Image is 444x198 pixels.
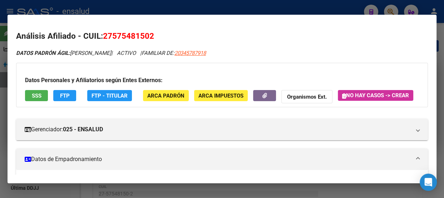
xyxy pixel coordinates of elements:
[174,50,206,56] span: 20345787918
[53,90,76,101] button: FTP
[92,93,128,99] span: FTP - Titular
[198,93,243,99] span: ARCA Impuestos
[281,90,332,103] button: Organismos Ext.
[87,90,132,101] button: FTP - Titular
[287,94,327,100] strong: Organismos Ext.
[194,90,248,101] button: ARCA Impuestos
[25,90,48,101] button: SSS
[16,30,428,42] h2: Análisis Afiliado - CUIL:
[143,90,189,101] button: ARCA Padrón
[25,76,419,85] h3: Datos Personales y Afiliatorios según Entes Externos:
[63,125,103,134] strong: 025 - ENSALUD
[32,93,41,99] span: SSS
[16,50,111,56] span: [PERSON_NAME]
[142,50,206,56] span: FAMILIAR DE:
[16,148,428,170] mat-expansion-panel-header: Datos de Empadronamiento
[147,93,184,99] span: ARCA Padrón
[16,50,70,56] strong: DATOS PADRÓN ÁGIL:
[342,92,409,99] span: No hay casos -> Crear
[25,155,411,164] mat-panel-title: Datos de Empadronamiento
[338,90,413,101] button: No hay casos -> Crear
[16,50,206,56] i: | ACTIVO |
[25,125,411,134] mat-panel-title: Gerenciador:
[420,174,437,191] div: Open Intercom Messenger
[60,93,70,99] span: FTP
[16,119,428,140] mat-expansion-panel-header: Gerenciador:025 - ENSALUD
[103,31,154,41] span: 27575481502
